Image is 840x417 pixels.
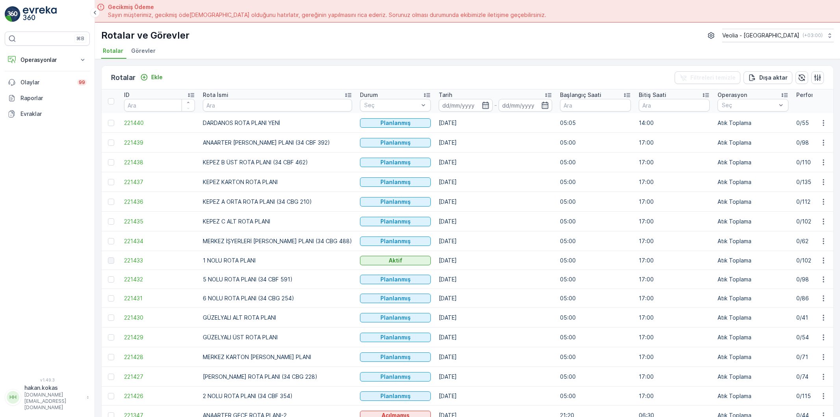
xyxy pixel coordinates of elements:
button: Planlanmış [360,158,431,167]
p: Planlanmış [380,218,411,225]
td: [DATE] [435,153,556,172]
span: Sayın müşterimiz, gecikmiş öde[DEMOGRAPHIC_DATA] olduğunu hatırlatır, gereğinin yapılmasını rica ... [108,11,546,19]
td: MERKEZ İŞYERLERİ [PERSON_NAME] PLANI (34 CBG 488) [199,231,356,251]
div: Toggle Row Selected [108,295,114,302]
input: Ara [560,99,631,112]
td: 17:00 [635,289,714,308]
p: Planlanmış [380,198,411,206]
img: logo_light-DOdMpM7g.png [23,6,57,22]
a: 221438 [124,158,195,166]
td: [DATE] [435,192,556,212]
td: Atık Toplama [714,387,792,406]
a: 221435 [124,218,195,225]
p: Rotalar [111,72,135,83]
span: 221430 [124,314,195,322]
a: 221436 [124,198,195,206]
div: Toggle Row Selected [108,179,114,185]
button: Planlanmış [360,197,431,207]
button: Operasyonlar [5,52,90,68]
p: Başlangıç Saati [560,91,601,99]
p: Planlanmış [380,392,411,400]
p: Rotalar ve Görevler [101,29,189,42]
div: Toggle Row Selected [108,257,114,264]
button: Planlanmış [360,217,431,226]
td: 05:00 [556,231,635,251]
input: dd/mm/yyyy [439,99,493,112]
input: Ara [124,99,195,112]
p: Tarih [439,91,452,99]
a: 221431 [124,294,195,302]
td: Atık Toplama [714,347,792,367]
p: ⌘B [76,35,84,42]
a: 221437 [124,178,195,186]
td: 05:00 [556,192,635,212]
p: 99 [79,79,85,86]
p: ( +03:00 ) [803,32,823,39]
td: [DATE] [435,251,556,270]
div: Toggle Row Selected [108,374,114,380]
span: 221426 [124,392,195,400]
span: 221428 [124,353,195,361]
p: Planlanmış [380,353,411,361]
td: 05:00 [556,133,635,153]
div: Toggle Row Selected [108,238,114,244]
input: Ara [203,99,352,112]
td: DARDANOS ROTA PLANI YENİ [199,113,356,133]
td: GÜZELYALI ÜST ROTA PLANI [199,328,356,347]
a: 221429 [124,333,195,341]
button: Planlanmış [360,391,431,401]
td: Atık Toplama [714,133,792,153]
td: 1 NOLU ROTA PLANI [199,251,356,270]
td: [DATE] [435,328,556,347]
p: Performans [796,91,828,99]
td: [DATE] [435,347,556,367]
td: KEPEZ B ÜST ROTA PLANI (34 CBF 462) [199,153,356,172]
p: Planlanmış [380,237,411,245]
p: Planlanmış [380,158,411,166]
p: Rota İsmi [203,91,228,99]
td: 17:00 [635,133,714,153]
td: 05:00 [556,328,635,347]
td: 17:00 [635,308,714,328]
div: Toggle Row Selected [108,120,114,126]
td: 17:00 [635,192,714,212]
div: Toggle Row Selected [108,199,114,205]
button: Dışa aktar [744,71,792,84]
p: - [494,101,497,110]
p: [DOMAIN_NAME][EMAIL_ADDRESS][DOMAIN_NAME] [24,392,83,411]
p: ID [124,91,130,99]
input: Ara [639,99,710,112]
p: Filtreleri temizle [690,74,736,82]
div: Toggle Row Selected [108,334,114,341]
div: Toggle Row Selected [108,276,114,283]
td: 2 NOLU ROTA PLANI (34 CBF 354) [199,387,356,406]
td: KEPEZ KARTON ROTA PLANI [199,172,356,192]
td: 17:00 [635,172,714,192]
td: 17:00 [635,251,714,270]
p: Planlanmış [380,276,411,283]
button: Veolia - [GEOGRAPHIC_DATA](+03:00) [722,29,834,42]
td: KEPEZ A ORTA ROTA PLANI (34 CBG 210) [199,192,356,212]
span: 221432 [124,276,195,283]
button: Aktif [360,256,431,265]
td: Atık Toplama [714,270,792,289]
span: 221439 [124,139,195,147]
button: HHhakan.kokas[DOMAIN_NAME][EMAIL_ADDRESS][DOMAIN_NAME] [5,384,90,411]
p: Evraklar [20,110,87,118]
p: Operasyonlar [20,56,74,64]
td: Atık Toplama [714,231,792,251]
p: Dışa aktar [759,74,788,82]
td: [DATE] [435,387,556,406]
span: 221434 [124,237,195,245]
td: [DATE] [435,212,556,231]
span: 221427 [124,373,195,381]
div: HH [7,391,19,404]
button: Planlanmış [360,138,431,147]
p: Bitiş Saati [639,91,666,99]
td: 17:00 [635,270,714,289]
td: [DATE] [435,133,556,153]
a: Olaylar99 [5,74,90,90]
